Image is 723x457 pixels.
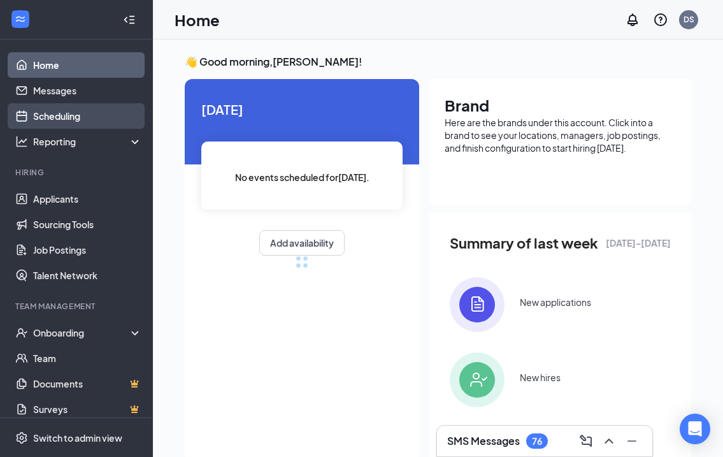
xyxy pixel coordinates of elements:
[601,433,617,449] svg: ChevronUp
[259,230,345,256] button: Add availability
[445,116,676,154] div: Here are the brands under this account. Click into a brand to see your locations, managers, job p...
[33,396,142,422] a: SurveysCrown
[33,371,142,396] a: DocumentsCrown
[235,170,369,184] span: No events scheduled for [DATE] .
[33,263,142,288] a: Talent Network
[33,326,131,339] div: Onboarding
[33,52,142,78] a: Home
[14,13,27,25] svg: WorkstreamLogo
[175,9,220,31] h1: Home
[450,232,598,254] span: Summary of last week
[599,431,619,451] button: ChevronUp
[532,436,542,447] div: 76
[33,237,142,263] a: Job Postings
[520,296,591,308] div: New applications
[653,12,668,27] svg: QuestionInfo
[33,186,142,212] a: Applicants
[15,301,140,312] div: Team Management
[606,236,671,250] span: [DATE] - [DATE]
[201,99,403,119] span: [DATE]
[15,135,28,148] svg: Analysis
[33,103,142,129] a: Scheduling
[625,12,640,27] svg: Notifications
[33,78,142,103] a: Messages
[450,277,505,332] img: icon
[450,352,505,407] img: icon
[296,256,308,268] div: loading meetings...
[33,432,122,444] div: Switch to admin view
[15,326,28,339] svg: UserCheck
[33,135,143,148] div: Reporting
[680,414,710,444] div: Open Intercom Messenger
[15,432,28,444] svg: Settings
[576,431,596,451] button: ComposeMessage
[578,433,594,449] svg: ComposeMessage
[622,431,642,451] button: Minimize
[15,167,140,178] div: Hiring
[33,212,142,237] a: Sourcing Tools
[123,13,136,26] svg: Collapse
[185,55,691,69] h3: 👋 Good morning, [PERSON_NAME] !
[520,371,561,384] div: New hires
[624,433,640,449] svg: Minimize
[684,14,694,25] div: DS
[445,94,676,116] h1: Brand
[447,434,520,448] h3: SMS Messages
[33,345,142,371] a: Team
